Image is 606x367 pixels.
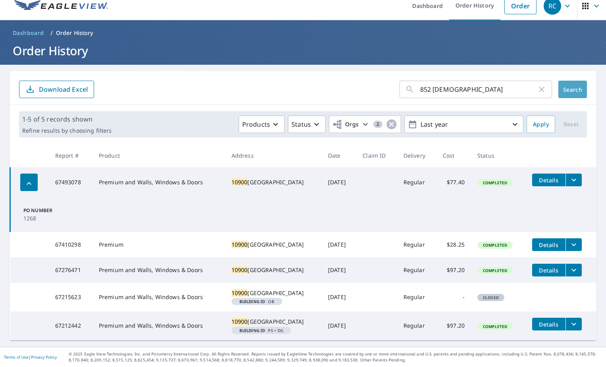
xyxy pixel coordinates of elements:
[397,283,436,311] td: Regular
[22,127,112,134] p: Refine results by choosing filters
[356,144,397,167] th: Claim ID
[22,114,112,124] p: 1-5 of 5 records shown
[565,238,582,251] button: filesDropdownBtn-67410298
[565,86,581,93] span: Search
[397,232,436,257] td: Regular
[537,267,561,274] span: Details
[232,241,315,249] div: [GEOGRAPHIC_DATA]
[13,29,44,37] span: Dashboard
[558,81,587,98] button: Search
[232,241,248,248] mark: 10900
[404,116,523,133] button: Last year
[49,311,93,340] td: 67212442
[532,318,565,330] button: detailsBtn-67212442
[537,176,561,184] span: Details
[565,264,582,276] button: filesDropdownBtn-67276471
[322,232,356,257] td: [DATE]
[436,167,471,197] td: $77.40
[478,180,512,185] span: Completed
[10,27,47,39] a: Dashboard
[478,324,512,329] span: Completed
[235,328,288,332] span: PS + DG
[19,81,94,98] button: Download Excel
[397,257,436,283] td: Regular
[31,354,57,360] a: Privacy Policy
[532,238,565,251] button: detailsBtn-67410298
[436,144,471,167] th: Cost
[532,174,565,186] button: detailsBtn-67493078
[4,354,29,360] a: Terms of Use
[39,85,88,94] p: Download Excel
[93,283,225,311] td: Premium and Walls, Windows & Doors
[565,174,582,186] button: filesDropdownBtn-67493078
[49,167,93,197] td: 67493078
[56,29,93,37] p: Order History
[93,232,225,257] td: Premium
[397,167,436,197] td: Regular
[537,321,561,328] span: Details
[4,355,57,359] p: |
[93,144,225,167] th: Product
[93,257,225,283] td: Premium and Walls, Windows & Doors
[417,118,510,131] p: Last year
[93,311,225,340] td: Premium and Walls, Windows & Doors
[332,120,359,129] span: Orgs
[232,266,248,274] mark: 10900
[471,144,526,167] th: Status
[478,268,512,273] span: Completed
[288,116,326,133] button: Status
[49,257,93,283] td: 67276471
[242,120,270,129] p: Products
[397,144,436,167] th: Delivery
[239,116,285,133] button: Products
[322,257,356,283] td: [DATE]
[232,266,315,274] div: [GEOGRAPHIC_DATA]
[533,120,549,129] span: Apply
[478,295,504,300] span: Closed
[232,178,248,186] mark: 10900
[232,318,248,325] mark: 10900
[565,318,582,330] button: filesDropdownBtn-67212442
[69,351,602,363] p: © 2025 Eagle View Technologies, Inc. and Pictometry International Corp. All Rights Reserved. Repo...
[239,328,265,332] em: Building ID
[10,42,596,59] h1: Order History
[436,311,471,340] td: $97.20
[10,27,596,39] nav: breadcrumb
[23,214,68,222] p: 1268
[239,299,265,303] em: Building ID
[235,299,279,303] span: OB
[50,28,53,38] li: /
[225,144,322,167] th: Address
[291,120,311,129] p: Status
[478,242,512,248] span: Completed
[49,232,93,257] td: 67410298
[373,122,382,127] span: 2
[532,264,565,276] button: detailsBtn-67276471
[93,167,225,197] td: Premium and Walls, Windows & Doors
[329,116,401,133] button: Orgs2
[527,116,555,133] button: Apply
[322,167,356,197] td: [DATE]
[537,241,561,249] span: Details
[436,283,471,311] td: -
[232,178,315,186] div: [GEOGRAPHIC_DATA]
[49,144,93,167] th: Report #
[420,78,537,100] input: Address, Report #, Claim ID, etc.
[232,318,315,326] div: [GEOGRAPHIC_DATA]
[436,232,471,257] td: $28.25
[23,207,68,214] p: PO Number
[232,289,248,297] mark: 10900
[322,144,356,167] th: Date
[322,283,356,311] td: [DATE]
[322,311,356,340] td: [DATE]
[49,283,93,311] td: 67215623
[436,257,471,283] td: $97.20
[397,311,436,340] td: Regular
[232,289,315,297] div: [GEOGRAPHIC_DATA]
